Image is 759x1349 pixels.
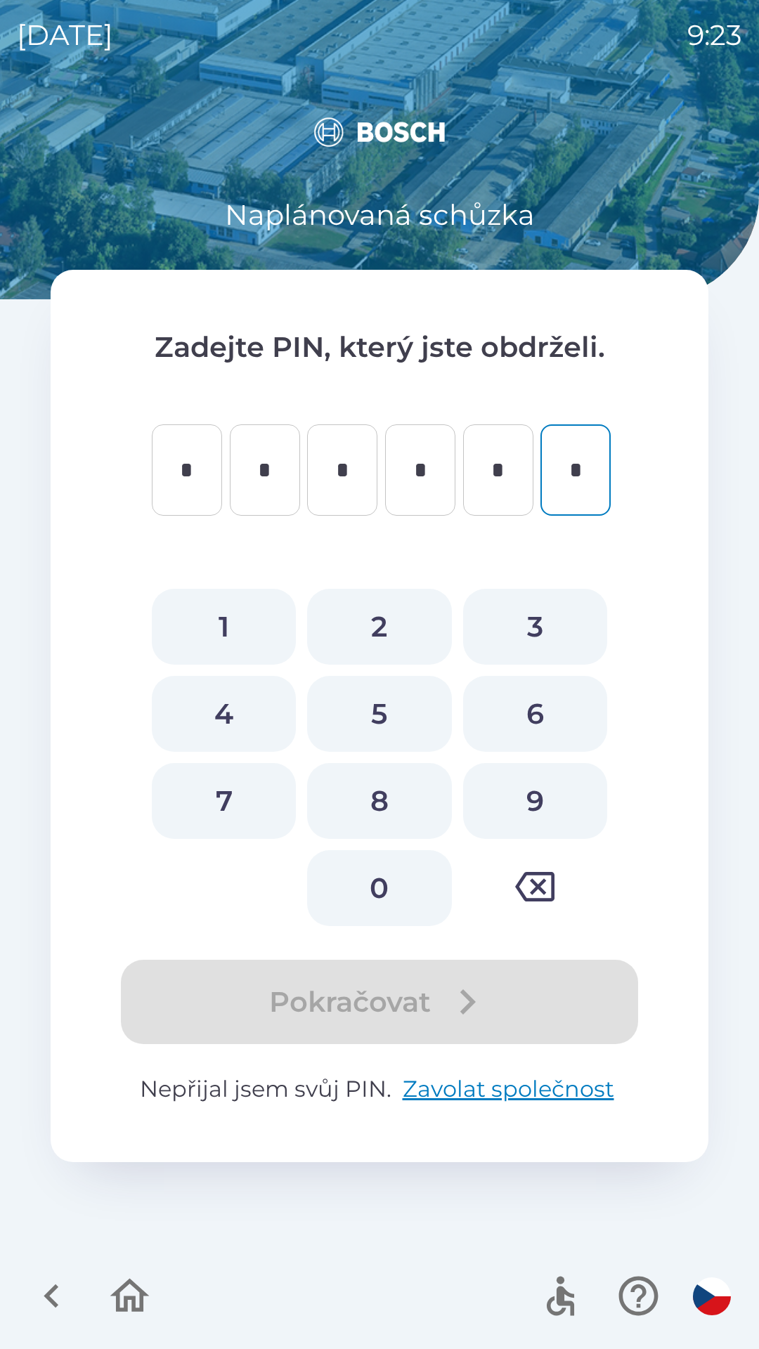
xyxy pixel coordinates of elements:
button: Zavolat společnost [397,1072,620,1106]
button: 3 [463,589,607,665]
button: 4 [152,676,296,752]
button: 9 [463,763,607,839]
img: Logo [51,98,708,166]
button: 0 [307,850,451,926]
button: 2 [307,589,451,665]
p: Naplánovaná schůzka [225,194,535,236]
p: 9:23 [687,14,742,56]
img: cs flag [693,1277,731,1315]
p: Nepřijal jsem svůj PIN. [107,1072,652,1106]
button: 8 [307,763,451,839]
p: Zadejte PIN, který jste obdrželi. [107,326,652,368]
button: 7 [152,763,296,839]
button: 1 [152,589,296,665]
p: [DATE] [17,14,113,56]
button: 5 [307,676,451,752]
button: 6 [463,676,607,752]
